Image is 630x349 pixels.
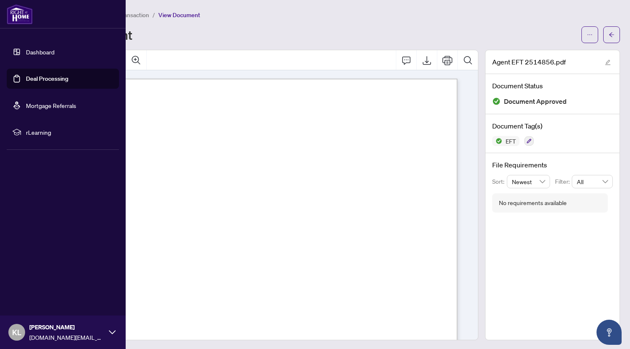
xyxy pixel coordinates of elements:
[492,136,502,146] img: Status Icon
[26,75,68,82] a: Deal Processing
[609,32,615,38] span: arrow-left
[512,175,545,188] span: Newest
[492,97,501,105] img: Document Status
[152,10,155,20] li: /
[26,48,54,56] a: Dashboard
[104,11,149,19] span: View Transaction
[492,57,566,67] span: Agent EFT 2514856.pdf
[587,32,593,38] span: ellipsis
[7,4,33,24] img: logo
[26,128,113,137] span: rLearning
[492,160,613,170] h4: File Requirements
[492,121,613,131] h4: Document Tag(s)
[29,333,105,342] span: [DOMAIN_NAME][EMAIL_ADDRESS][DOMAIN_NAME]
[158,11,200,19] span: View Document
[504,96,567,107] span: Document Approved
[502,138,519,144] span: EFT
[12,326,21,338] span: KL
[492,177,507,186] p: Sort:
[492,81,613,91] h4: Document Status
[605,59,611,65] span: edit
[596,320,622,345] button: Open asap
[555,177,572,186] p: Filter:
[577,175,608,188] span: All
[29,323,105,332] span: [PERSON_NAME]
[26,102,76,109] a: Mortgage Referrals
[499,198,567,208] div: No requirements available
